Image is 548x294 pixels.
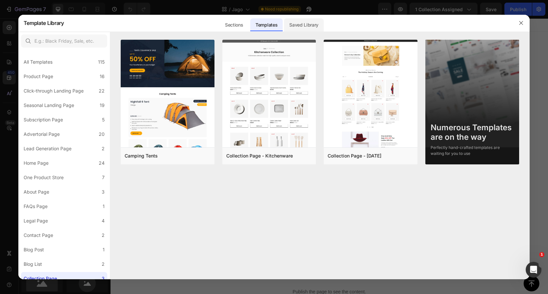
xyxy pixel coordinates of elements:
[222,40,316,214] img: kitchen1.png
[158,29,410,207] img: Alt Image
[102,116,105,124] div: 5
[102,260,105,268] div: 2
[24,188,49,196] div: About Page
[102,217,105,225] div: 4
[286,213,290,217] button: Dot
[24,174,64,181] div: One Product Store
[100,101,105,109] div: 19
[24,14,64,31] h2: Template Library
[526,262,541,278] iframe: Intercom live chat
[226,152,293,160] div: Collection Page - Kitchenware
[431,145,514,157] div: Perfectly hand-crafted templates are waiting for you to use
[66,29,115,66] img: Jago — Unleash the Power Within.
[100,73,105,80] div: 16
[125,152,158,160] div: Camping Tents
[328,152,381,160] div: Collection Page - [DATE]
[284,18,324,31] div: Saved Library
[98,58,105,66] div: 115
[103,246,105,254] div: 1
[324,40,417,258] img: Collection%20Page%20-%20Women_s%20Day.png
[250,18,283,31] div: Templates
[220,18,248,31] div: Sections
[99,159,105,167] div: 24
[99,130,105,138] div: 20
[21,34,107,48] input: E.g.: Black Friday, Sale, etc.
[24,231,53,239] div: Contact Page
[24,275,57,283] div: Collection Page
[431,123,514,142] div: Numerous Templates are on the way
[24,116,63,124] div: Subscription Page
[102,174,105,181] div: 7
[158,29,410,207] a: Image Title
[24,58,52,66] div: All Templates
[121,40,214,245] img: tent.png
[103,202,105,210] div: 1
[99,87,105,95] div: 22
[539,252,544,257] span: 1
[28,67,152,116] p: Jago is the energy drink that unleashes your wild side — bold, powerful, and unstoppable, just li...
[24,202,48,210] div: FAQs Page
[102,188,105,196] div: 3
[24,145,71,153] div: Lead Generation Page
[24,101,74,109] div: Seasonal Landing Page
[24,130,60,138] div: Advertorial Page
[102,275,105,283] div: 3
[102,145,105,153] div: 2
[24,246,44,254] div: Blog Post
[24,87,84,95] div: Click-through Landing Page
[279,213,283,217] button: Dot
[24,73,53,80] div: Product Page
[24,260,42,268] div: Blog List
[24,159,49,167] div: Home Page
[24,217,48,225] div: Legal Page
[102,231,105,239] div: 2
